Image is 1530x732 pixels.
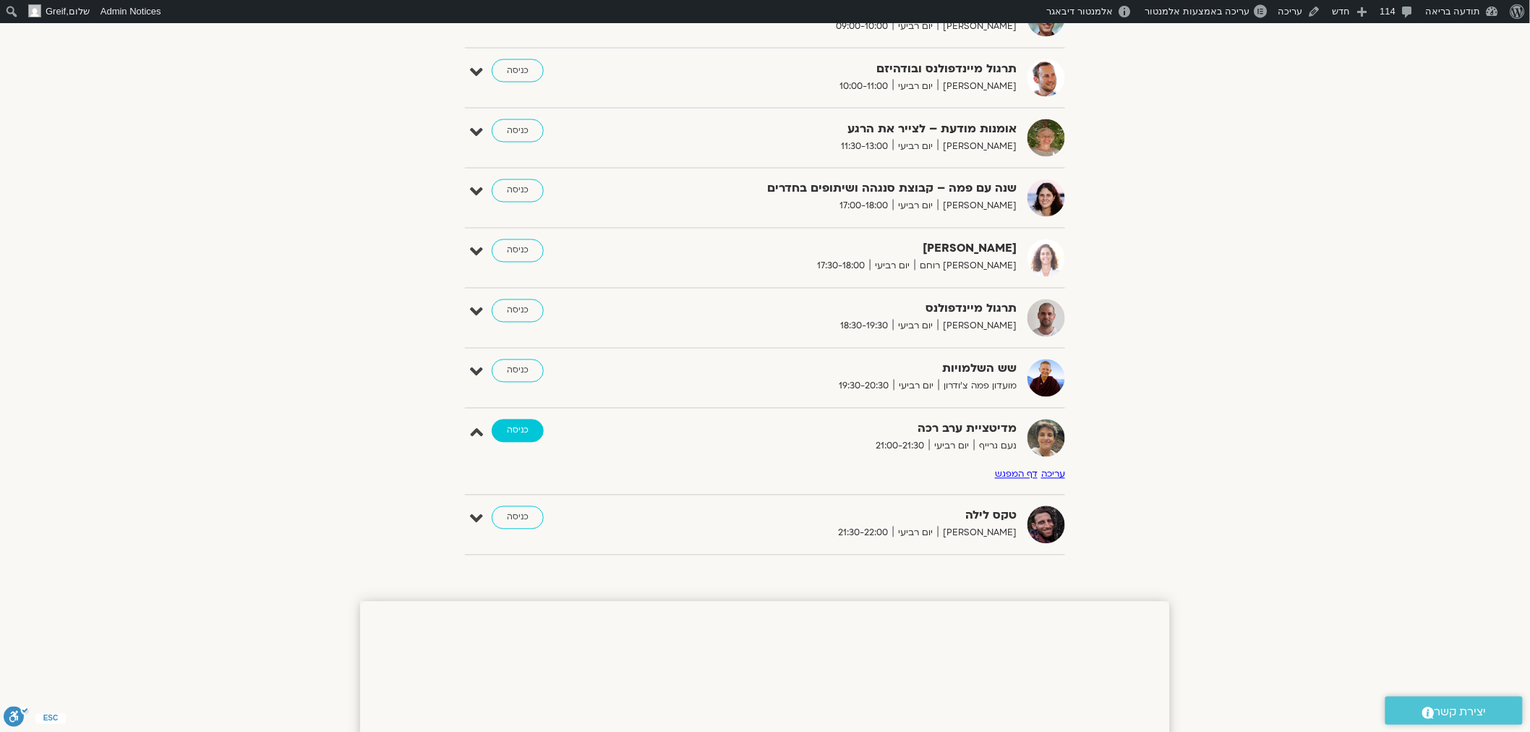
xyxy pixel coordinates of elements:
span: 18:30-19:30 [835,319,893,334]
span: יום רביעי [870,259,915,274]
a: יצירת קשר [1385,697,1523,725]
span: עריכה באמצעות אלמנטור [1145,6,1249,17]
span: יום רביעי [893,19,938,34]
a: כניסה [492,420,544,443]
span: [PERSON_NAME] רוחם [915,259,1017,274]
strong: מדיטציית ערב רכה [662,420,1017,439]
span: יום רביעי [893,526,938,541]
span: [PERSON_NAME] [938,79,1017,94]
span: [PERSON_NAME] [938,139,1017,154]
span: יום רביעי [893,79,938,94]
span: יום רביעי [893,319,938,334]
span: 21:30-22:00 [833,526,893,541]
strong: [PERSON_NAME] [662,239,1017,259]
a: כניסה [492,179,544,203]
span: מועדון פמה צ'ודרון [939,379,1017,394]
a: כניסה [492,239,544,263]
strong: אומנות מודעת – לצייר את הרגע [662,119,1017,139]
a: כניסה [492,59,544,82]
a: עריכה [1041,469,1065,480]
span: 21:00-21:30 [871,439,929,454]
a: כניסה [492,506,544,529]
span: 10:00-11:00 [834,79,893,94]
span: יום רביעי [894,379,939,394]
span: 11:30-13:00 [836,139,893,154]
span: 19:30-20:30 [834,379,894,394]
span: יצירת קשר [1435,702,1487,722]
span: 17:30-18:00 [812,259,870,274]
a: כניסה [492,299,544,323]
span: Greif [46,6,66,17]
span: 09:00-10:00 [831,19,893,34]
span: [PERSON_NAME] [938,19,1017,34]
span: נעם גרייף [974,439,1017,454]
span: [PERSON_NAME] [938,526,1017,541]
strong: תרגול מיינדפולנס [662,299,1017,319]
a: כניסה [492,359,544,383]
span: [PERSON_NAME] [938,319,1017,334]
strong: תרגול מיינדפולנס ובודהיזם [662,59,1017,79]
span: 17:00-18:00 [834,199,893,214]
a: כניסה [492,119,544,142]
span: יום רביעי [929,439,974,454]
strong: טקס לילה [662,506,1017,526]
strong: שש השלמויות [662,359,1017,379]
a: דף המפגש [995,469,1038,480]
strong: שנה עם פמה – קבוצת סנגהה ושיתופים בחדרים [662,179,1017,199]
span: יום רביעי [893,199,938,214]
span: [PERSON_NAME] [938,199,1017,214]
span: יום רביעי [893,139,938,154]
